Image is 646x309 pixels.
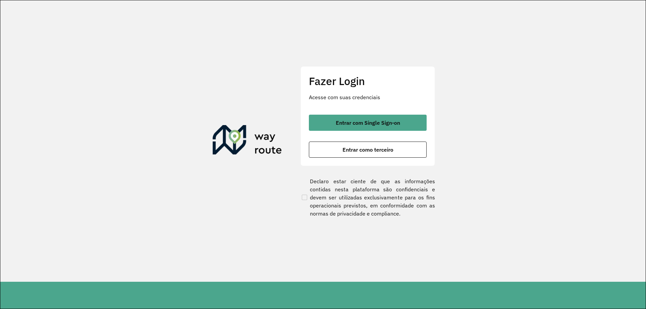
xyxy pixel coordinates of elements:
p: Acesse com suas credenciais [309,93,427,101]
span: Entrar como terceiro [343,147,393,152]
h2: Fazer Login [309,75,427,87]
span: Entrar com Single Sign-on [336,120,400,125]
button: button [309,142,427,158]
label: Declaro estar ciente de que as informações contidas nesta plataforma são confidenciais e devem se... [300,177,435,218]
button: button [309,115,427,131]
img: Roteirizador AmbevTech [213,125,282,157]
